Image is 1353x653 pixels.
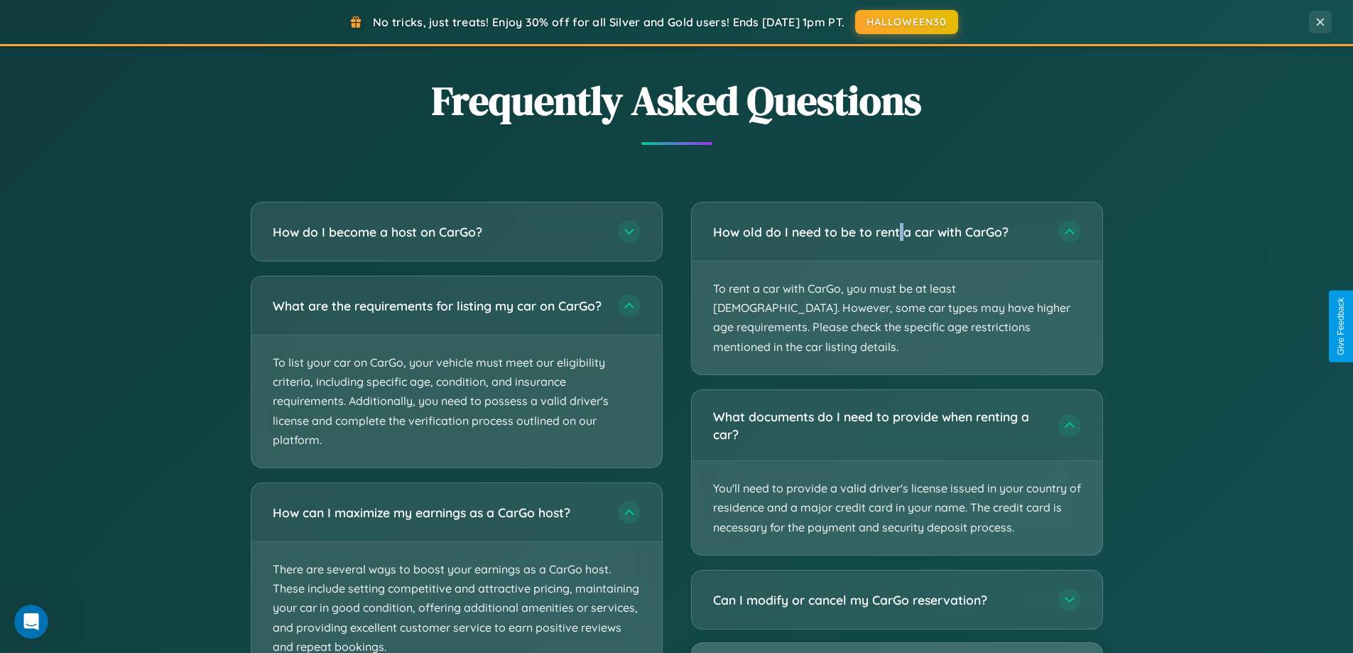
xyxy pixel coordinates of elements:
h3: How old do I need to be to rent a car with CarGo? [713,223,1044,241]
p: You'll need to provide a valid driver's license issued in your country of residence and a major c... [692,461,1102,555]
h3: Can I modify or cancel my CarGo reservation? [713,590,1044,608]
button: HALLOWEEN30 [855,10,958,34]
iframe: Intercom live chat [14,605,48,639]
h3: What are the requirements for listing my car on CarGo? [273,297,604,315]
h3: What documents do I need to provide when renting a car? [713,408,1044,443]
h3: How do I become a host on CarGo? [273,223,604,241]
div: Give Feedback [1336,298,1346,355]
p: To rent a car with CarGo, you must be at least [DEMOGRAPHIC_DATA]. However, some car types may ha... [692,261,1102,374]
span: No tricks, just treats! Enjoy 30% off for all Silver and Gold users! Ends [DATE] 1pm PT. [373,15,844,29]
p: To list your car on CarGo, your vehicle must meet our eligibility criteria, including specific ag... [251,335,662,468]
h3: How can I maximize my earnings as a CarGo host? [273,504,604,522]
h2: Frequently Asked Questions [251,73,1103,128]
